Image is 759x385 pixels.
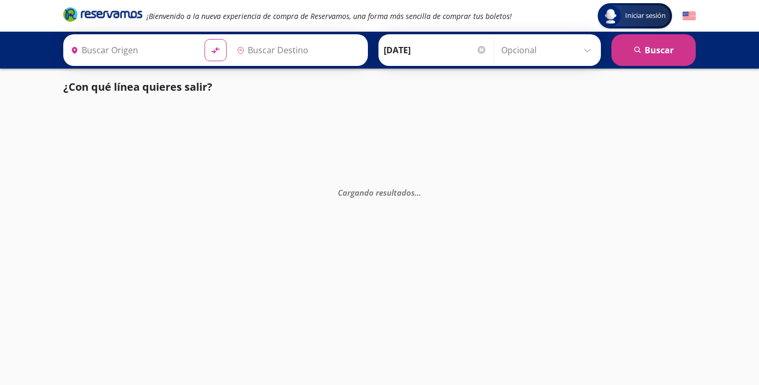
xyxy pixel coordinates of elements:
a: Brand Logo [63,6,142,25]
span: Iniciar sesión [621,11,670,21]
i: Brand Logo [63,6,142,22]
span: . [415,187,417,198]
span: . [417,187,419,198]
input: Buscar Destino [232,37,362,63]
em: ¡Bienvenido a la nueva experiencia de compra de Reservamos, una forma más sencilla de comprar tus... [147,11,512,21]
button: Buscar [611,34,696,66]
em: Cargando resultados [338,187,421,198]
button: English [683,9,696,23]
p: ¿Con qué línea quieres salir? [63,79,212,95]
input: Elegir Fecha [384,37,487,63]
input: Opcional [501,37,596,63]
input: Buscar Origen [66,37,196,63]
span: . [419,187,421,198]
